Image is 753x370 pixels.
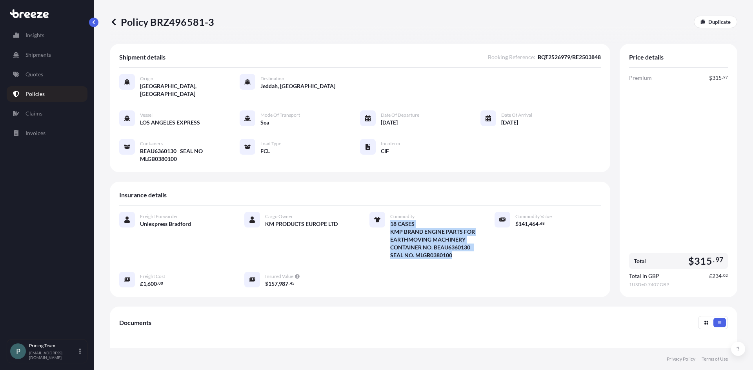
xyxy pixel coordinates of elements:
a: Terms of Use [702,356,728,362]
span: Destination [260,76,284,82]
p: Policy BRZ496581-3 [110,16,215,28]
span: Price details [629,53,664,61]
span: , [146,281,147,287]
span: . [289,282,289,285]
span: . [713,258,715,262]
span: [DATE] [381,119,398,126]
p: Shipments [25,51,51,59]
span: 68 [540,222,545,225]
span: 987 [279,281,288,287]
span: Total in GBP [629,272,659,280]
p: Policies [25,90,45,98]
span: Uniexpress Bradford [140,220,191,228]
span: £ [140,281,143,287]
span: 45 [290,282,295,285]
span: 234 [712,273,722,279]
span: 00 [158,282,163,285]
span: CIF [381,147,389,155]
span: BEAU6360130 SEAL NO MLGB0380100 [140,147,240,163]
p: Invoices [25,129,45,137]
span: P [16,347,20,355]
p: Duplicate [708,18,731,26]
span: 1 [143,281,146,287]
span: 97 [715,258,723,262]
a: Privacy Policy [667,356,695,362]
span: Load Type [260,141,281,147]
a: Invoices [7,125,87,141]
span: Mode of Transport [260,112,300,118]
p: Quotes [25,70,43,78]
span: Booking Reference : [488,53,535,61]
span: Commodity [390,213,415,220]
span: Shipment details [119,53,166,61]
span: 600 [147,281,157,287]
span: , [528,221,529,227]
span: 18 CASES KMP BRAND ENGINE PARTS FOR EARTHMOVING MACHINERY CONTAINER NO. BEAU6360130 SEAL NO. MLGB... [390,220,476,259]
span: £ [709,273,712,279]
p: Pricing Team [29,343,78,349]
span: Total [634,257,646,265]
span: , [278,281,279,287]
span: Containers [140,141,163,147]
span: Freight Forwarder [140,213,178,220]
a: Quotes [7,67,87,82]
span: 02 [723,274,728,277]
span: Insured Value [265,273,293,280]
span: $ [688,256,694,266]
span: Date of Arrival [501,112,532,118]
span: [GEOGRAPHIC_DATA], [GEOGRAPHIC_DATA] [140,82,240,98]
span: $ [709,75,712,81]
span: Date of Departure [381,112,419,118]
a: Shipments [7,47,87,63]
a: Policies [7,86,87,102]
span: 97 [723,76,728,79]
span: 315 [712,75,722,81]
span: $ [265,281,268,287]
span: Freight Cost [140,273,165,280]
span: 157 [268,281,278,287]
span: LOS ANGELES EXPRESS [140,119,200,126]
span: 315 [694,256,712,266]
a: Duplicate [694,16,737,28]
span: Premium [629,74,652,82]
span: Jeddah, [GEOGRAPHIC_DATA] [260,82,335,90]
p: Claims [25,110,42,117]
span: $ [515,221,518,227]
span: Cargo Owner [265,213,293,220]
span: Documents [119,319,151,327]
span: Sea [260,119,269,126]
span: [DATE] [501,119,518,126]
span: . [157,282,158,285]
span: 141 [518,221,528,227]
span: Incoterm [381,141,400,147]
span: FCL [260,147,270,155]
span: Insurance details [119,191,167,199]
p: [EMAIL_ADDRESS][DOMAIN_NAME] [29,350,78,360]
span: Vessel [140,112,153,118]
span: Origin [140,76,153,82]
span: KM PRODUCTS EUROPE LTD [265,220,338,228]
span: 464 [529,221,538,227]
a: Claims [7,106,87,121]
span: BQT2526979/BE2503848 [538,53,601,61]
span: Commodity Value [515,213,552,220]
a: Insights [7,27,87,43]
span: 1 USD = 0.7407 GBP [629,282,728,288]
p: Insights [25,31,44,39]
